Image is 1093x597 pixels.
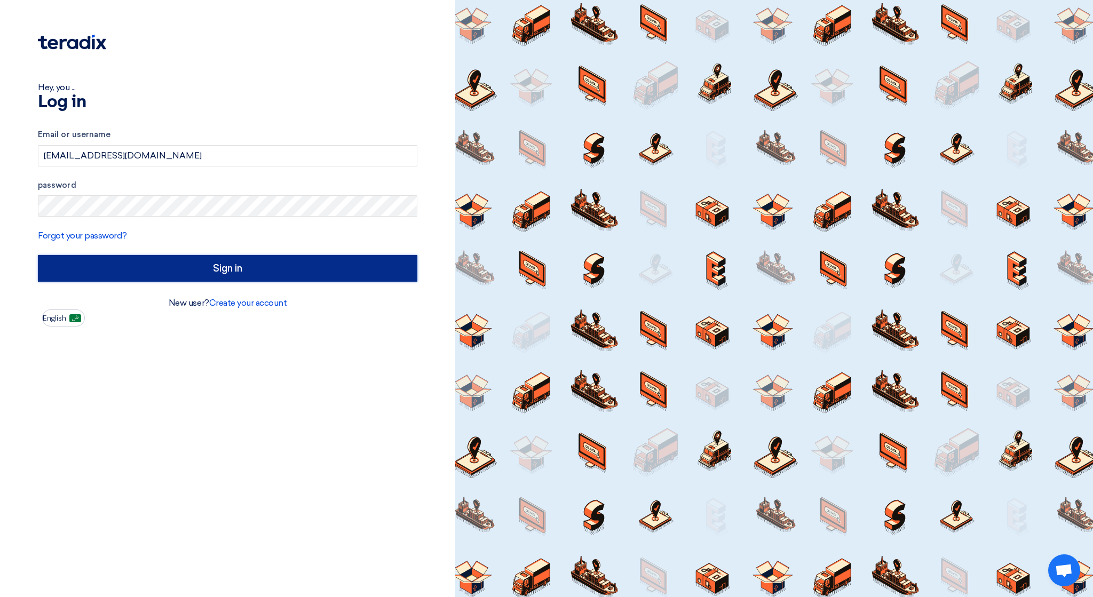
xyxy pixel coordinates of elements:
img: ar-AR.png [69,314,81,322]
font: Log in [38,94,86,111]
font: Email or username [38,130,110,139]
button: English [42,309,85,327]
font: Hey, you ... [38,82,75,92]
font: New user? [169,298,209,308]
img: Teradix logo [38,35,106,50]
font: password [38,180,76,190]
a: Open chat [1048,554,1080,586]
input: Sign in [38,255,417,282]
input: Enter your business email or username [38,145,417,166]
a: Create your account [209,298,287,308]
a: Forgot your password? [38,230,127,241]
font: English [43,314,66,323]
